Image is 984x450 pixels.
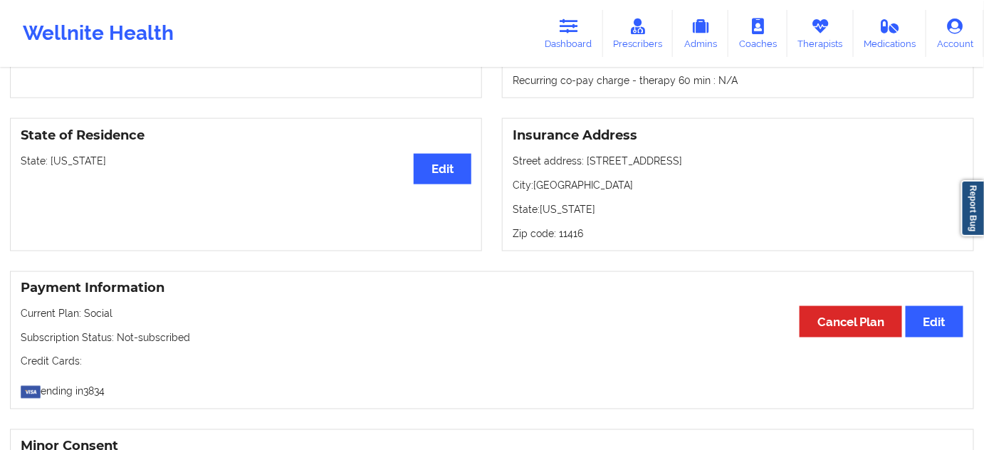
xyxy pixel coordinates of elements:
[961,180,984,236] a: Report Bug
[787,10,854,57] a: Therapists
[513,154,963,168] p: Street address: [STREET_ADDRESS]
[21,127,471,144] h3: State of Residence
[906,306,963,337] button: Edit
[926,10,984,57] a: Account
[728,10,787,57] a: Coaches
[603,10,674,57] a: Prescribers
[513,226,963,241] p: Zip code: 11416
[21,306,963,320] p: Current Plan: Social
[800,306,902,337] button: Cancel Plan
[513,178,963,192] p: City: [GEOGRAPHIC_DATA]
[21,154,471,168] p: State: [US_STATE]
[21,330,963,345] p: Subscription Status: Not-subscribed
[513,202,963,216] p: State: [US_STATE]
[21,280,963,296] h3: Payment Information
[21,355,963,369] p: Credit Cards:
[673,10,728,57] a: Admins
[513,73,963,88] p: Recurring co-pay charge - therapy 60 min : N/A
[513,127,963,144] h3: Insurance Address
[414,154,471,184] button: Edit
[854,10,927,57] a: Medications
[21,379,963,399] p: ending in 3834
[535,10,603,57] a: Dashboard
